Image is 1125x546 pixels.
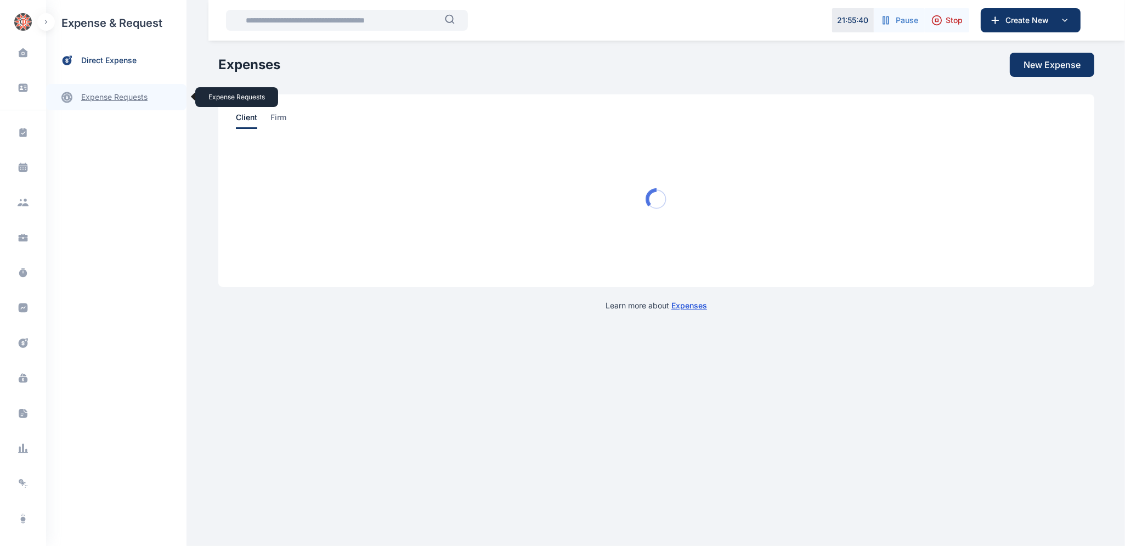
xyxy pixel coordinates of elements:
button: New Expense [1010,53,1094,77]
span: Stop [946,15,963,26]
span: New Expense [1024,58,1081,71]
p: Learn more about [606,300,707,311]
span: Pause [896,15,918,26]
span: Create New [1001,15,1058,26]
a: client [236,112,270,129]
a: Expenses [671,301,707,310]
button: Pause [874,8,925,32]
span: firm [270,112,286,129]
a: direct expense [46,46,186,75]
button: Create New [981,8,1081,32]
div: expense requestsexpense requests [46,75,186,110]
h1: Expenses [218,56,280,74]
span: client [236,112,257,129]
a: firm [270,112,299,129]
span: direct expense [81,55,137,66]
a: expense requests [46,84,186,110]
p: 21 : 55 : 40 [838,15,869,26]
button: Stop [925,8,969,32]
